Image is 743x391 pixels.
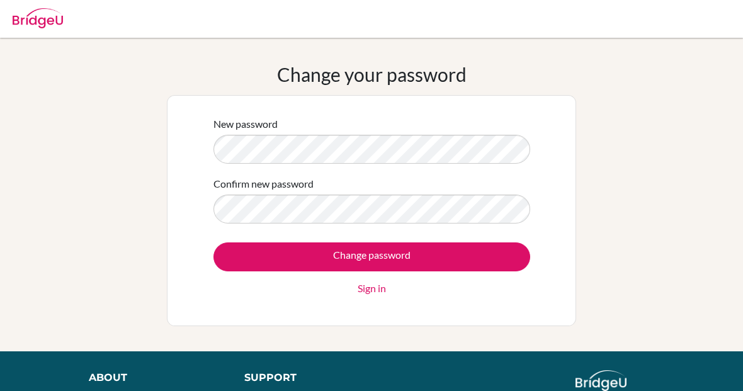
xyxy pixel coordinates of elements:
div: Support [244,370,360,385]
h1: Change your password [277,63,467,86]
img: logo_white@2x-f4f0deed5e89b7ecb1c2cc34c3e3d731f90f0f143d5ea2071677605dd97b5244.png [576,370,627,391]
img: Bridge-U [13,8,63,28]
a: Sign in [358,281,386,296]
div: About [89,370,216,385]
label: Confirm new password [213,176,314,191]
label: New password [213,116,278,132]
input: Change password [213,242,530,271]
